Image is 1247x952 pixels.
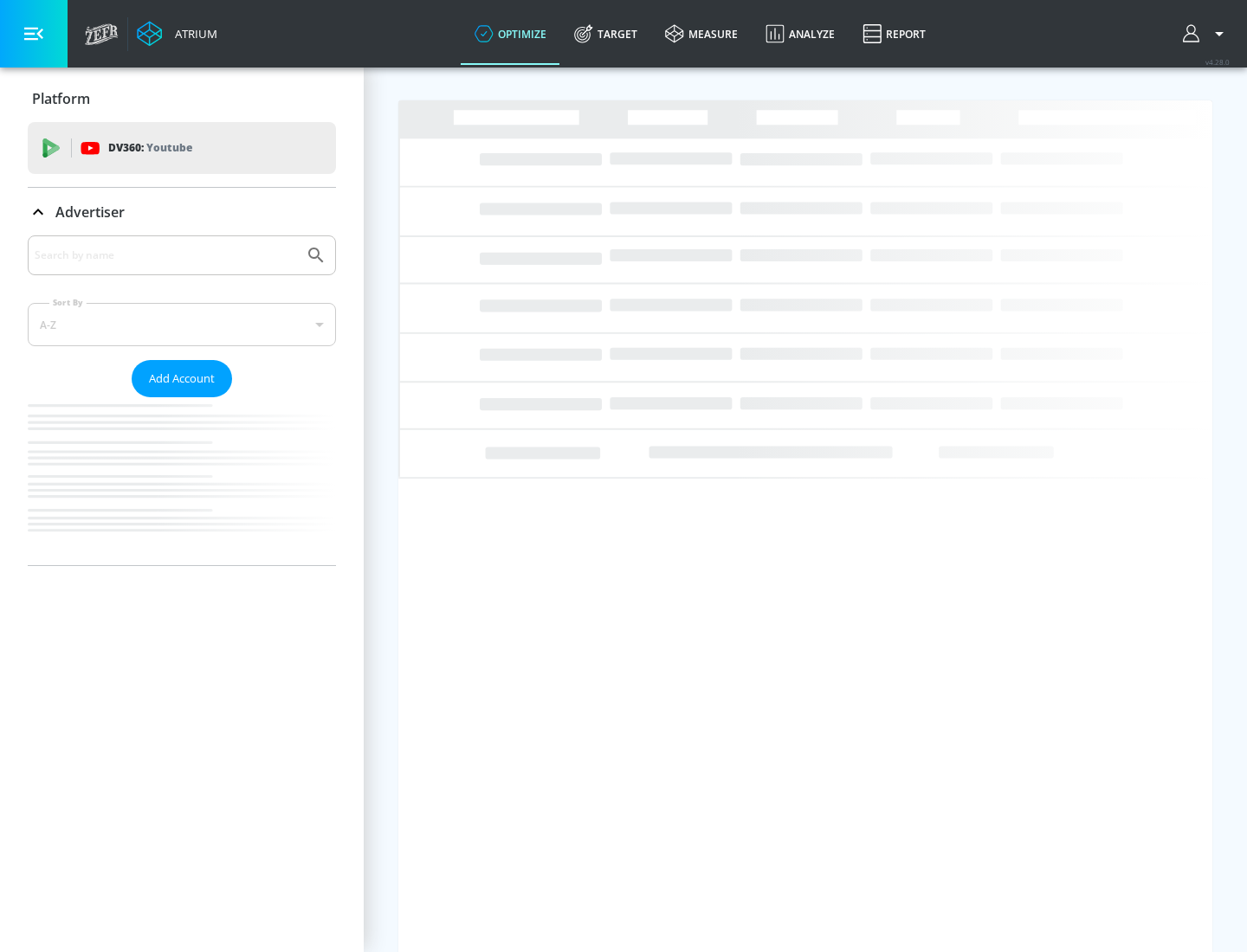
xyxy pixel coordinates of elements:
[168,26,217,42] div: Atrium
[1205,57,1230,67] span: v 4.28.0
[137,21,217,47] a: Atrium
[461,3,560,65] a: optimize
[35,244,297,267] input: Search by name
[28,303,336,346] div: A-Z
[28,74,336,123] div: Platform
[28,122,336,174] div: DV360: Youtube
[28,397,336,565] nav: list of Advertiser
[651,3,752,65] a: measure
[55,203,125,222] p: Advertiser
[32,89,90,108] p: Platform
[560,3,651,65] a: Target
[132,360,232,397] button: Add Account
[49,297,87,308] label: Sort By
[149,369,215,389] span: Add Account
[146,138,192,157] p: Youtube
[752,3,849,65] a: Analyze
[108,138,192,158] p: DV360:
[28,235,336,565] div: Advertiser
[849,3,940,65] a: Report
[28,188,336,236] div: Advertiser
